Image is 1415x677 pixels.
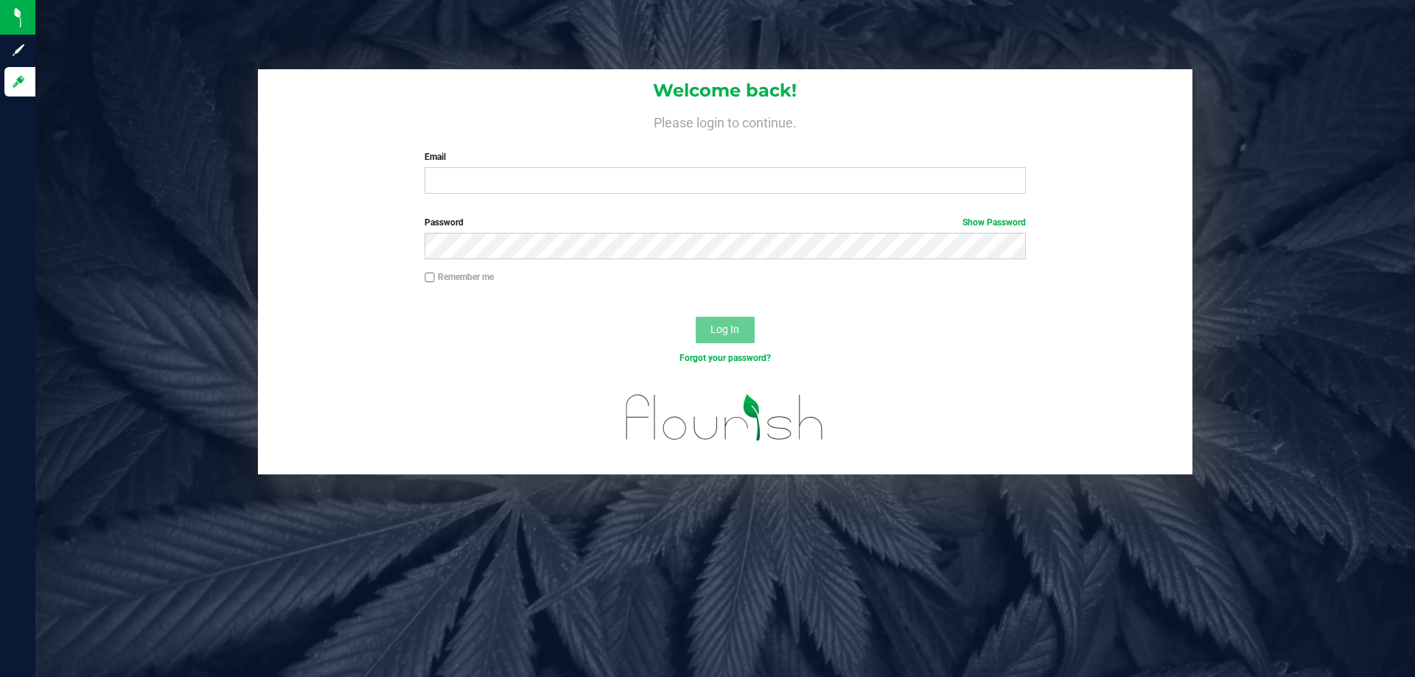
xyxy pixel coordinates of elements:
[696,317,755,343] button: Log In
[11,43,26,57] inline-svg: Sign up
[608,380,842,455] img: flourish_logo.svg
[424,273,435,283] input: Remember me
[424,217,464,228] span: Password
[424,150,1025,164] label: Email
[962,217,1026,228] a: Show Password
[679,353,771,363] a: Forgot your password?
[424,270,494,284] label: Remember me
[258,112,1192,130] h4: Please login to continue.
[258,81,1192,100] h1: Welcome back!
[11,74,26,89] inline-svg: Log in
[710,323,739,335] span: Log In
